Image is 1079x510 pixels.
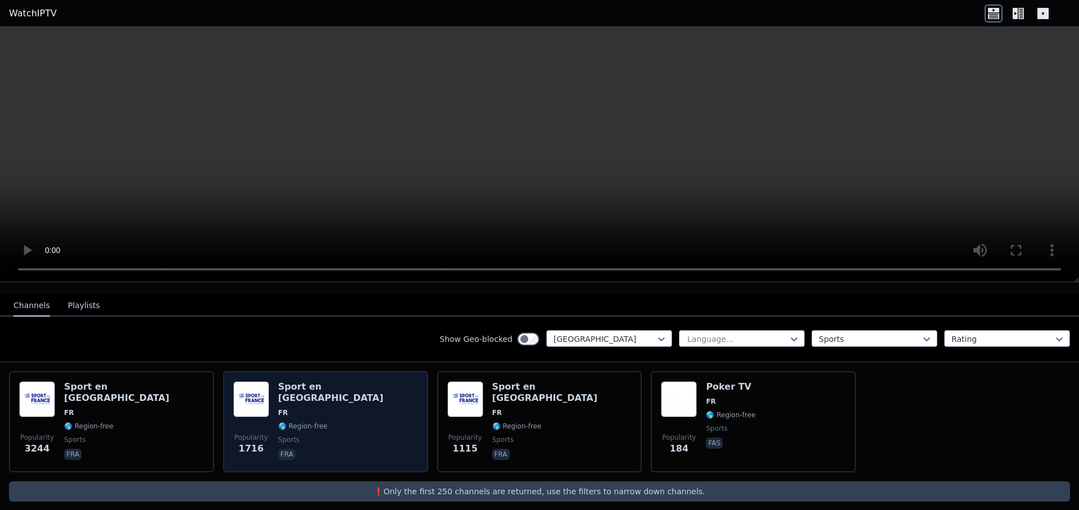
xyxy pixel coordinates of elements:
[64,408,74,417] span: FR
[452,442,478,455] span: 1115
[25,442,50,455] span: 3244
[20,433,54,442] span: Popularity
[706,437,723,449] p: fas
[492,449,510,460] p: fra
[13,486,1066,497] p: ❗️Only the first 250 channels are returned, use the filters to narrow down channels.
[448,433,482,442] span: Popularity
[492,435,514,444] span: sports
[278,449,296,460] p: fra
[233,381,269,417] img: Sport en France
[64,381,204,404] h6: Sport en [GEOGRAPHIC_DATA]
[9,7,57,20] a: WatchIPTV
[19,381,55,417] img: Sport en France
[706,424,727,433] span: sports
[662,433,696,442] span: Popularity
[706,410,755,419] span: 🌎 Region-free
[278,381,418,404] h6: Sport en [GEOGRAPHIC_DATA]
[239,442,264,455] span: 1716
[706,381,755,392] h6: Poker TV
[64,422,114,431] span: 🌎 Region-free
[706,397,715,406] span: FR
[439,333,513,345] label: Show Geo-blocked
[278,408,288,417] span: FR
[492,422,542,431] span: 🌎 Region-free
[13,295,50,317] button: Channels
[492,408,502,417] span: FR
[234,433,268,442] span: Popularity
[670,442,688,455] span: 184
[68,295,100,317] button: Playlists
[661,381,697,417] img: Poker TV
[447,381,483,417] img: Sport en France
[64,449,81,460] p: fra
[278,422,328,431] span: 🌎 Region-free
[492,381,632,404] h6: Sport en [GEOGRAPHIC_DATA]
[278,435,300,444] span: sports
[64,435,85,444] span: sports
